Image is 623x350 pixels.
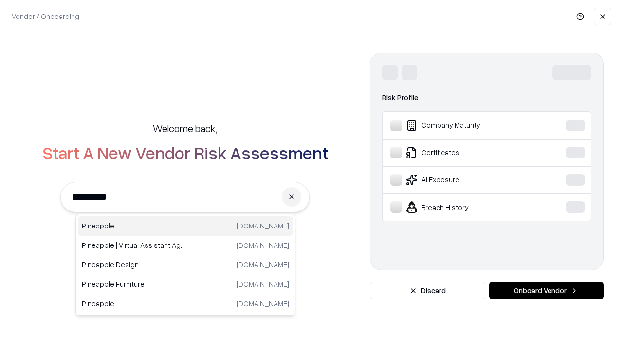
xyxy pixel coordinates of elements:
[370,282,485,299] button: Discard
[237,260,289,270] p: [DOMAIN_NAME]
[82,298,185,309] p: Pineapple
[390,120,536,131] div: Company Maturity
[237,240,289,250] p: [DOMAIN_NAME]
[390,147,536,158] div: Certificates
[82,221,185,231] p: Pineapple
[75,214,295,316] div: Suggestions
[82,279,185,289] p: Pineapple Furniture
[390,174,536,186] div: AI Exposure
[489,282,604,299] button: Onboard Vendor
[237,221,289,231] p: [DOMAIN_NAME]
[42,143,328,162] h2: Start A New Vendor Risk Assessment
[153,122,217,135] h5: Welcome back,
[237,279,289,289] p: [DOMAIN_NAME]
[237,298,289,309] p: [DOMAIN_NAME]
[12,11,79,21] p: Vendor / Onboarding
[82,240,185,250] p: Pineapple | Virtual Assistant Agency
[390,201,536,213] div: Breach History
[382,92,591,104] div: Risk Profile
[82,260,185,270] p: Pineapple Design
